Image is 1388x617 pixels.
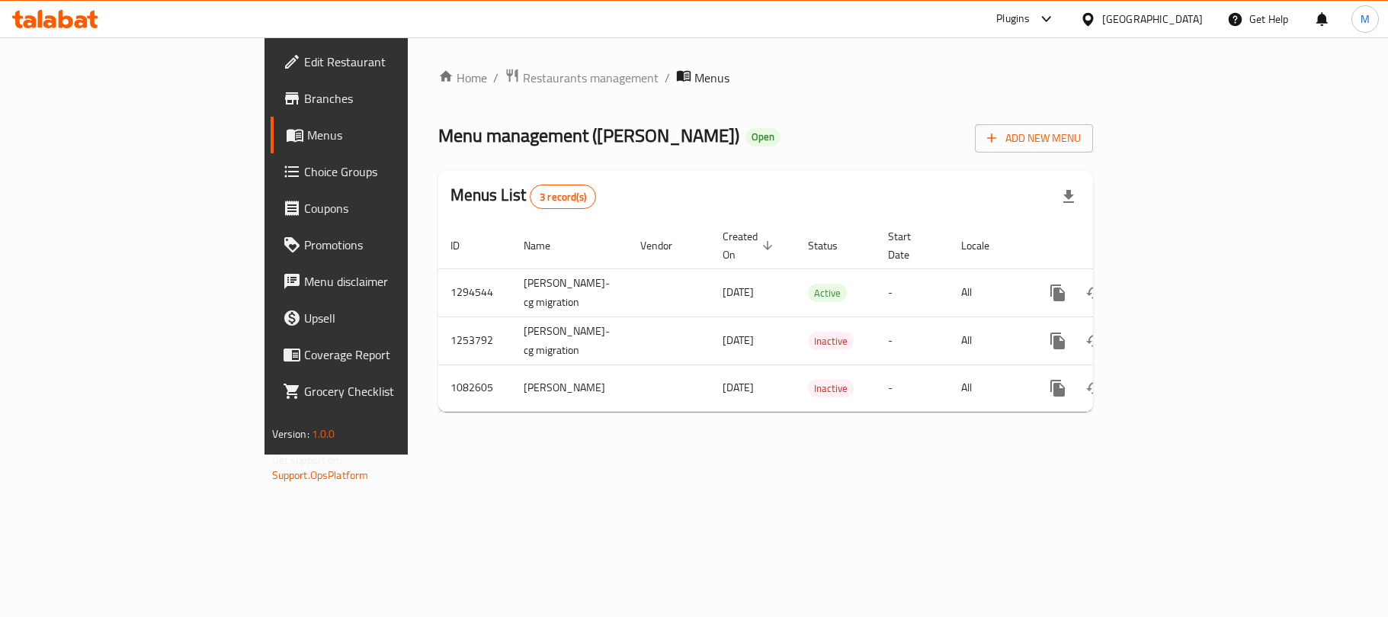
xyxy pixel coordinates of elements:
[1027,223,1198,269] th: Actions
[723,330,754,350] span: [DATE]
[450,184,596,209] h2: Menus List
[1040,370,1076,407] button: more
[1040,323,1076,359] button: more
[1040,275,1076,311] button: more
[745,128,781,146] div: Open
[1050,178,1087,215] div: Export file
[531,190,595,204] span: 3 record(s)
[1102,11,1203,27] div: [GEOGRAPHIC_DATA]
[1361,11,1370,27] span: M
[304,236,484,254] span: Promotions
[808,333,854,350] span: Inactive
[723,227,777,264] span: Created On
[1076,275,1113,311] button: Change Status
[975,124,1093,153] button: Add New Menu
[304,382,484,400] span: Grocery Checklist
[505,68,659,88] a: Restaurants management
[876,317,949,365] td: -
[808,284,847,302] span: Active
[450,236,479,255] span: ID
[888,227,931,264] span: Start Date
[511,317,628,365] td: [PERSON_NAME]-cg migration
[271,336,496,373] a: Coverage Report
[271,80,496,117] a: Branches
[876,365,949,411] td: -
[438,223,1198,412] table: enhanced table
[271,300,496,336] a: Upsell
[307,126,484,144] span: Menus
[304,89,484,108] span: Branches
[665,69,670,87] li: /
[808,332,854,350] div: Inactive
[271,263,496,300] a: Menu disclaimer
[271,153,496,190] a: Choice Groups
[304,272,484,291] span: Menu disclaimer
[304,309,484,327] span: Upsell
[949,317,1027,365] td: All
[996,10,1030,28] div: Plugins
[304,345,484,364] span: Coverage Report
[511,365,628,411] td: [PERSON_NAME]
[312,424,335,444] span: 1.0.0
[304,199,484,217] span: Coupons
[271,117,496,153] a: Menus
[272,450,342,470] span: Get support on:
[949,268,1027,317] td: All
[1076,323,1113,359] button: Change Status
[511,268,628,317] td: [PERSON_NAME]-cg migration
[271,190,496,227] a: Coupons
[304,162,484,181] span: Choice Groups
[949,365,1027,411] td: All
[808,380,854,397] span: Inactive
[961,236,1009,255] span: Locale
[987,129,1081,148] span: Add New Menu
[272,424,309,444] span: Version:
[808,284,847,302] div: Active
[640,236,692,255] span: Vendor
[438,68,1094,88] nav: breadcrumb
[272,465,369,485] a: Support.OpsPlatform
[271,43,496,80] a: Edit Restaurant
[808,236,857,255] span: Status
[876,268,949,317] td: -
[723,282,754,302] span: [DATE]
[524,236,570,255] span: Name
[1076,370,1113,407] button: Change Status
[523,69,659,87] span: Restaurants management
[271,373,496,410] a: Grocery Checklist
[694,69,729,87] span: Menus
[808,379,854,397] div: Inactive
[304,53,484,71] span: Edit Restaurant
[271,227,496,263] a: Promotions
[723,378,754,397] span: [DATE]
[438,118,739,153] span: Menu management ( [PERSON_NAME] )
[745,130,781,143] span: Open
